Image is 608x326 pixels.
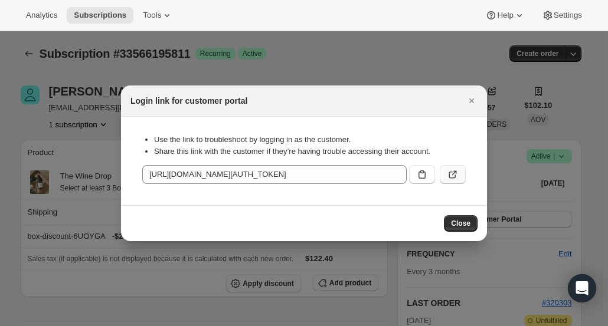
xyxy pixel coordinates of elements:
[478,7,532,24] button: Help
[26,11,57,20] span: Analytics
[19,7,64,24] button: Analytics
[154,146,466,157] li: Share this link with the customer if they’re having trouble accessing their account.
[444,215,478,232] button: Close
[74,11,126,20] span: Subscriptions
[554,11,582,20] span: Settings
[497,11,513,20] span: Help
[463,93,480,109] button: Close
[451,219,470,228] span: Close
[136,7,180,24] button: Tools
[130,95,247,107] h2: Login link for customer portal
[535,7,589,24] button: Settings
[568,274,596,302] div: Open Intercom Messenger
[154,134,466,146] li: Use the link to troubleshoot by logging in as the customer.
[143,11,161,20] span: Tools
[67,7,133,24] button: Subscriptions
